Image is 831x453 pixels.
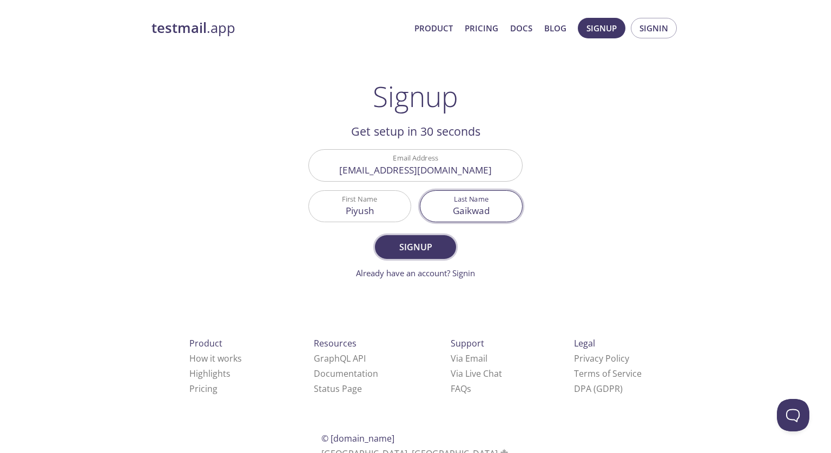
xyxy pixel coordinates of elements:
[451,383,471,395] a: FAQ
[314,368,378,379] a: Documentation
[574,383,623,395] a: DPA (GDPR)
[544,21,566,35] a: Blog
[574,352,629,364] a: Privacy Policy
[189,383,217,395] a: Pricing
[387,239,444,255] span: Signup
[356,268,475,278] a: Already have an account? Signin
[465,21,498,35] a: Pricing
[578,18,625,38] button: Signup
[586,21,617,35] span: Signup
[639,21,668,35] span: Signin
[467,383,471,395] span: s
[451,337,484,349] span: Support
[777,399,809,431] iframe: Help Scout Beacon - Open
[314,352,366,364] a: GraphQL API
[308,122,523,141] h2: Get setup in 30 seconds
[375,235,456,259] button: Signup
[510,21,532,35] a: Docs
[574,368,642,379] a: Terms of Service
[151,19,406,37] a: testmail.app
[189,368,230,379] a: Highlights
[574,337,595,349] span: Legal
[451,352,487,364] a: Via Email
[189,352,242,364] a: How it works
[414,21,453,35] a: Product
[151,18,207,37] strong: testmail
[314,383,362,395] a: Status Page
[373,80,458,112] h1: Signup
[451,368,502,379] a: Via Live Chat
[631,18,677,38] button: Signin
[321,432,394,444] span: © [DOMAIN_NAME]
[314,337,357,349] span: Resources
[189,337,222,349] span: Product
